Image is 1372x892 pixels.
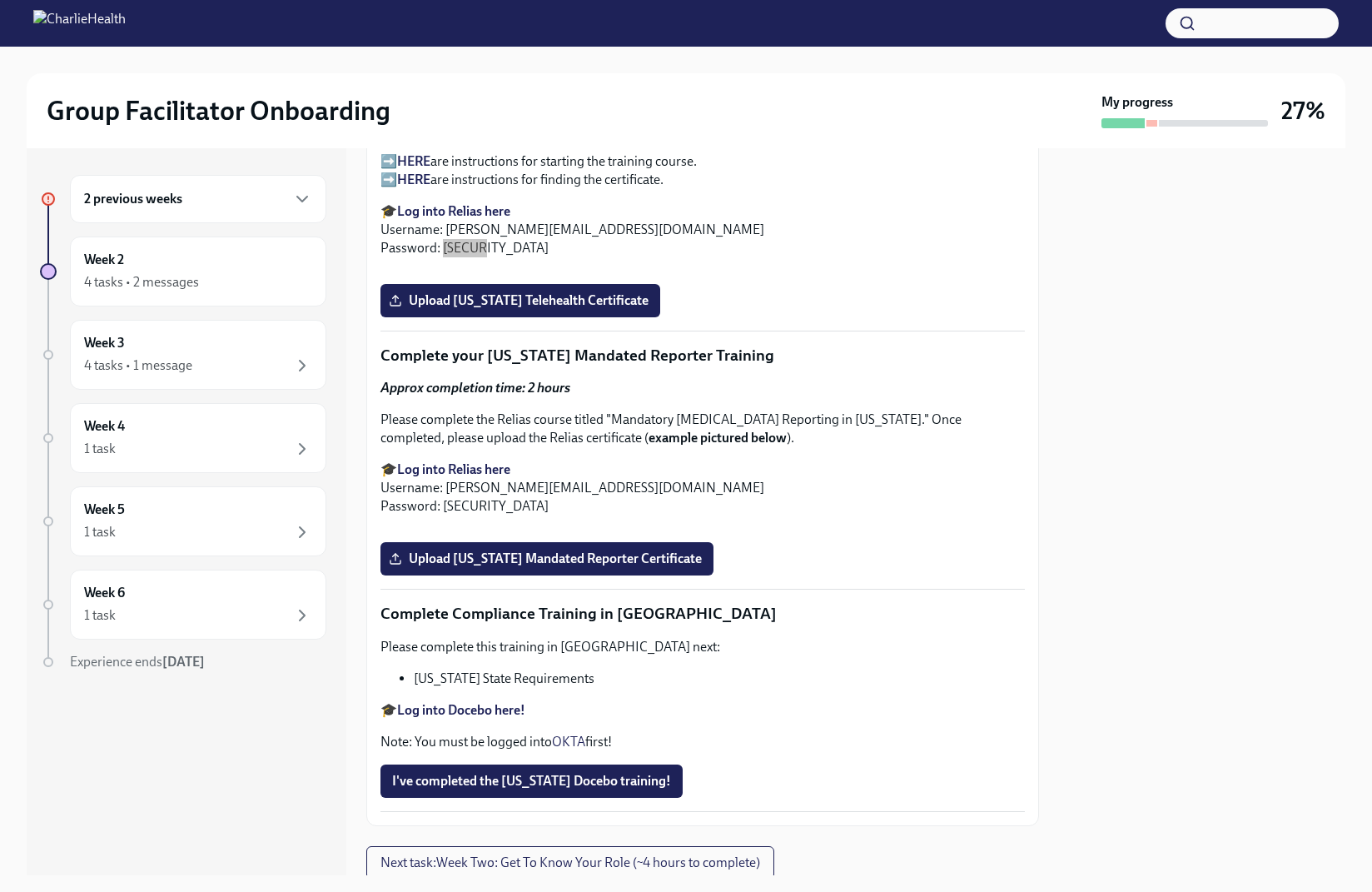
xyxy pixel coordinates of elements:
[380,284,660,317] label: Upload [US_STATE] Telehealth Certificate
[380,638,1025,656] p: Please complete this training in [GEOGRAPHIC_DATA] next:
[397,702,525,718] a: Log into Docebo here!
[392,551,702,567] span: Upload [US_STATE] Mandated Reporter Certificate
[84,334,125,352] h6: Week 3
[1281,96,1325,126] h3: 27%
[40,320,326,390] a: Week 34 tasks • 1 message
[380,733,1025,751] p: Note: You must be logged into first!
[380,855,760,871] span: Next task : Week Two: Get To Know Your Role (~4 hours to complete)
[84,606,116,625] div: 1 task
[552,734,585,750] a: OKTA
[162,654,205,670] strong: [DATE]
[380,701,1025,720] p: 🎓
[84,584,125,602] h6: Week 6
[397,153,430,169] a: HERE
[33,10,126,37] img: CharlieHealth
[397,461,510,477] a: Log into Relias here
[397,172,430,187] a: HERE
[84,273,199,292] div: 4 tasks • 2 messages
[47,94,390,127] h2: Group Facilitator Onboarding
[380,765,683,798] button: I've completed the [US_STATE] Docebo training!
[84,251,124,269] h6: Week 2
[380,603,1025,625] p: Complete Compliance Training in [GEOGRAPHIC_DATA]
[70,654,205,670] span: Experience ends
[397,203,510,219] a: Log into Relias here
[40,486,326,556] a: Week 51 task
[392,292,649,309] span: Upload [US_STATE] Telehealth Certificate
[380,461,1025,516] p: 🎓 Username: [PERSON_NAME][EMAIL_ADDRESS][DOMAIN_NAME] Password: [SECURITY_DATA]
[414,670,1025,688] li: [US_STATE] State Requirements
[84,501,125,519] h6: Week 5
[84,417,125,436] h6: Week 4
[84,356,192,375] div: 4 tasks • 1 message
[380,542,713,576] label: Upload [US_STATE] Mandated Reporter Certificate
[380,411,1025,447] p: Please complete the Relias course titled "Mandatory [MEDICAL_DATA] Reporting in [US_STATE]." Once...
[84,190,182,208] h6: 2 previous weeks
[84,523,116,541] div: 1 task
[40,403,326,473] a: Week 41 task
[392,773,671,790] span: I've completed the [US_STATE] Docebo training!
[380,345,1025,366] p: Complete your [US_STATE] Mandated Reporter Training
[380,202,1025,257] p: 🎓 Username: [PERSON_NAME][EMAIL_ADDRESS][DOMAIN_NAME] Password: [SECURITY_DATA]
[40,237,326,306] a: Week 24 tasks • 2 messages
[366,846,774,880] button: Next task:Week Two: Get To Know Your Role (~4 hours to complete)
[40,570,326,640] a: Week 61 task
[380,152,1025,189] p: ➡️ are instructions for starting the training course. ➡️ are instructions for finding the certifi...
[1101,93,1173,112] strong: My progress
[649,430,787,446] strong: example pictured below
[70,175,326,223] div: 2 previous weeks
[380,380,570,396] strong: Approx completion time: 2 hours
[84,440,116,458] div: 1 task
